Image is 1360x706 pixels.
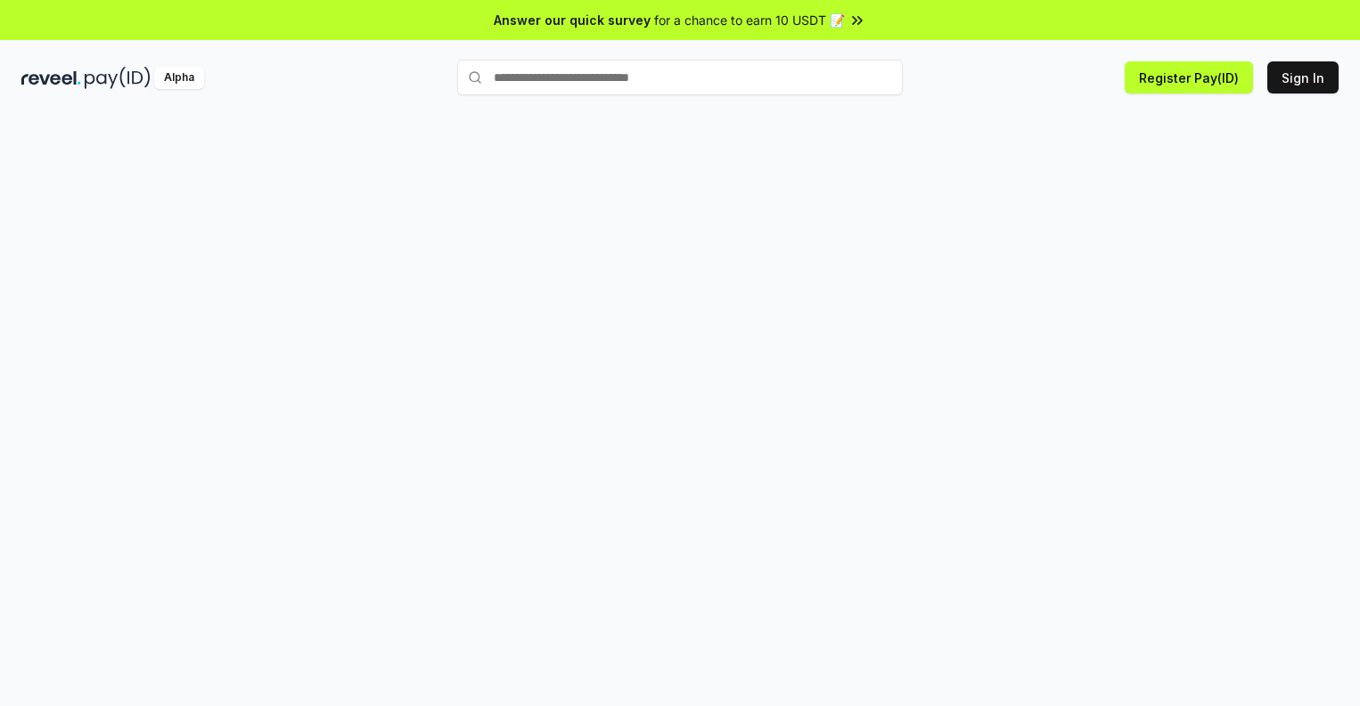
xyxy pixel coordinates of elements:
[494,11,651,29] span: Answer our quick survey
[1267,61,1339,93] button: Sign In
[1125,61,1253,93] button: Register Pay(ID)
[21,67,81,89] img: reveel_dark
[154,67,204,89] div: Alpha
[654,11,845,29] span: for a chance to earn 10 USDT 📝
[85,67,151,89] img: pay_id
